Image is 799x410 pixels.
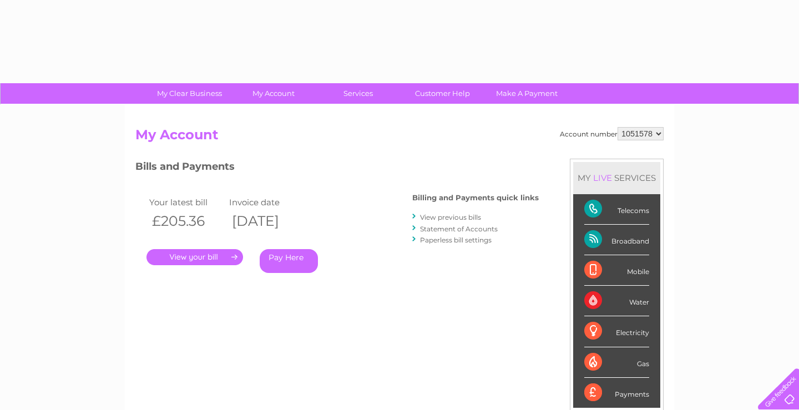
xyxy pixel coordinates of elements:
div: Broadband [584,225,649,255]
h3: Bills and Payments [135,159,539,178]
a: View previous bills [420,213,481,221]
div: Water [584,286,649,316]
div: LIVE [591,173,614,183]
div: Payments [584,378,649,408]
th: £205.36 [146,210,226,232]
a: Pay Here [260,249,318,273]
td: Invoice date [226,195,306,210]
a: Make A Payment [481,83,573,104]
td: Your latest bill [146,195,226,210]
a: Services [312,83,404,104]
div: Mobile [584,255,649,286]
a: My Account [228,83,320,104]
div: Telecoms [584,194,649,225]
h4: Billing and Payments quick links [412,194,539,202]
a: Statement of Accounts [420,225,498,233]
th: [DATE] [226,210,306,232]
a: My Clear Business [144,83,235,104]
div: Electricity [584,316,649,347]
div: Gas [584,347,649,378]
h2: My Account [135,127,664,148]
div: MY SERVICES [573,162,660,194]
a: . [146,249,243,265]
a: Paperless bill settings [420,236,492,244]
a: Customer Help [397,83,488,104]
div: Account number [560,127,664,140]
